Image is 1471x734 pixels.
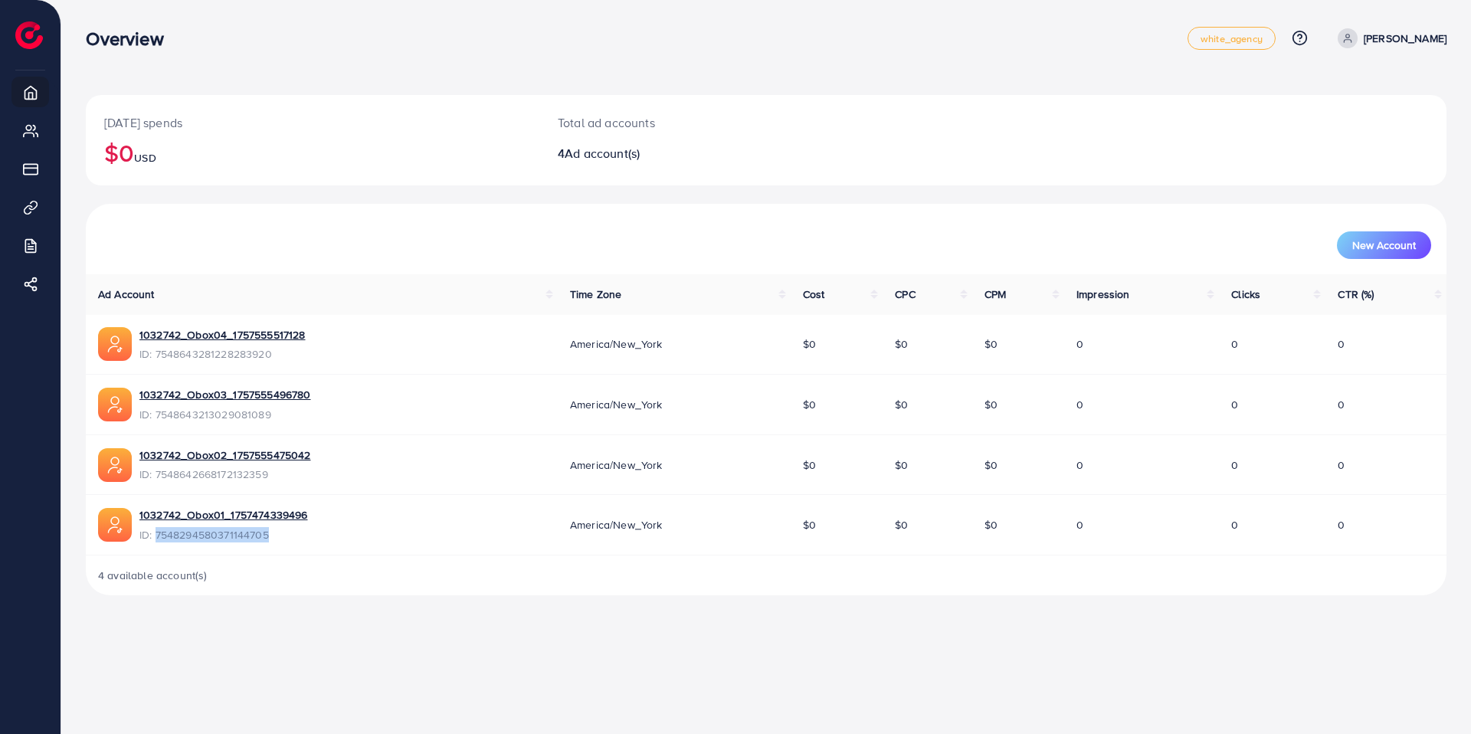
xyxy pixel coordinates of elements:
span: $0 [895,517,908,532]
span: America/New_York [570,457,663,473]
span: 0 [1338,517,1345,532]
span: Impression [1076,287,1130,302]
span: ID: 7548643213029081089 [139,407,310,422]
span: Ad account(s) [565,145,640,162]
a: 1032742_Obox04_1757555517128 [139,327,305,342]
a: [PERSON_NAME] [1332,28,1446,48]
span: 0 [1076,397,1083,412]
span: America/New_York [570,517,663,532]
span: 4 available account(s) [98,568,208,583]
span: ID: 7548294580371144705 [139,527,307,542]
a: white_agency [1188,27,1276,50]
img: ic-ads-acc.e4c84228.svg [98,448,132,482]
span: $0 [803,457,816,473]
h2: $0 [104,138,521,167]
span: CPM [984,287,1006,302]
p: Total ad accounts [558,113,861,132]
button: New Account [1337,231,1431,259]
span: CPC [895,287,915,302]
h3: Overview [86,28,175,50]
span: $0 [803,336,816,352]
span: ID: 7548642668172132359 [139,467,310,482]
span: Cost [803,287,825,302]
span: 0 [1076,517,1083,532]
span: 0 [1231,397,1238,412]
span: 0 [1338,336,1345,352]
span: 0 [1338,457,1345,473]
span: 0 [1231,517,1238,532]
img: logo [15,21,43,49]
span: Clicks [1231,287,1260,302]
span: CTR (%) [1338,287,1374,302]
span: America/New_York [570,336,663,352]
img: ic-ads-acc.e4c84228.svg [98,327,132,361]
span: $0 [984,397,998,412]
a: 1032742_Obox01_1757474339496 [139,507,307,523]
span: Time Zone [570,287,621,302]
span: $0 [895,457,908,473]
p: [DATE] spends [104,113,521,132]
span: Ad Account [98,287,155,302]
span: $0 [984,517,998,532]
p: [PERSON_NAME] [1364,29,1446,48]
span: $0 [803,397,816,412]
a: 1032742_Obox03_1757555496780 [139,387,310,402]
span: $0 [895,336,908,352]
span: ID: 7548643281228283920 [139,346,305,362]
span: 0 [1076,457,1083,473]
span: 0 [1231,336,1238,352]
a: 1032742_Obox02_1757555475042 [139,447,310,463]
span: white_agency [1201,34,1263,44]
span: New Account [1352,240,1416,251]
span: $0 [895,397,908,412]
span: USD [134,150,156,165]
img: ic-ads-acc.e4c84228.svg [98,388,132,421]
img: ic-ads-acc.e4c84228.svg [98,508,132,542]
h2: 4 [558,146,861,161]
span: 0 [1338,397,1345,412]
span: 0 [1076,336,1083,352]
span: $0 [984,457,998,473]
span: America/New_York [570,397,663,412]
span: 0 [1231,457,1238,473]
iframe: Chat [1406,665,1460,723]
span: $0 [984,336,998,352]
span: $0 [803,517,816,532]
